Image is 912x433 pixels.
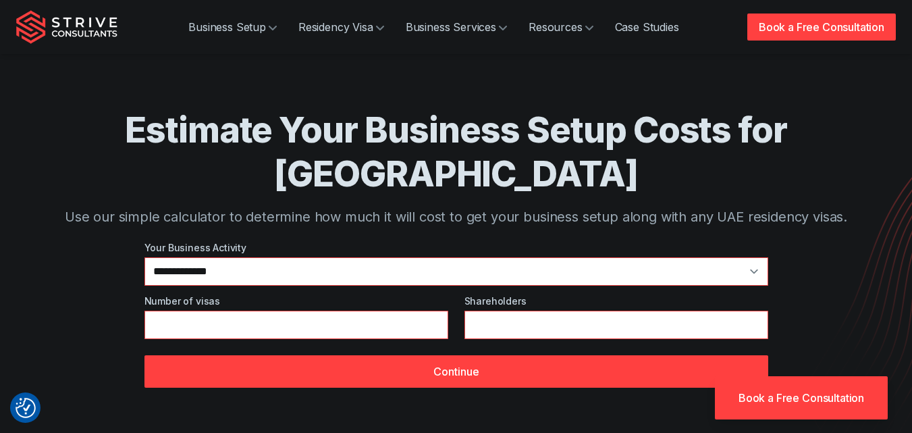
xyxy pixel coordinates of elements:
h1: Estimate Your Business Setup Costs for [GEOGRAPHIC_DATA] [41,108,872,196]
a: Business Setup [178,14,288,41]
label: Your Business Activity [144,240,768,255]
label: Number of visas [144,294,448,308]
button: Consent Preferences [16,398,36,418]
p: Use our simple calculator to determine how much it will cost to get your business setup along wit... [41,207,872,227]
img: Strive Consultants [16,10,117,44]
img: Revisit consent button [16,398,36,418]
a: Book a Free Consultation [747,14,896,41]
button: Continue [144,355,768,388]
a: Case Studies [604,14,690,41]
a: Resources [518,14,604,41]
label: Shareholders [464,294,768,308]
a: Residency Visa [288,14,395,41]
a: Book a Free Consultation [715,376,888,419]
a: Business Services [395,14,518,41]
